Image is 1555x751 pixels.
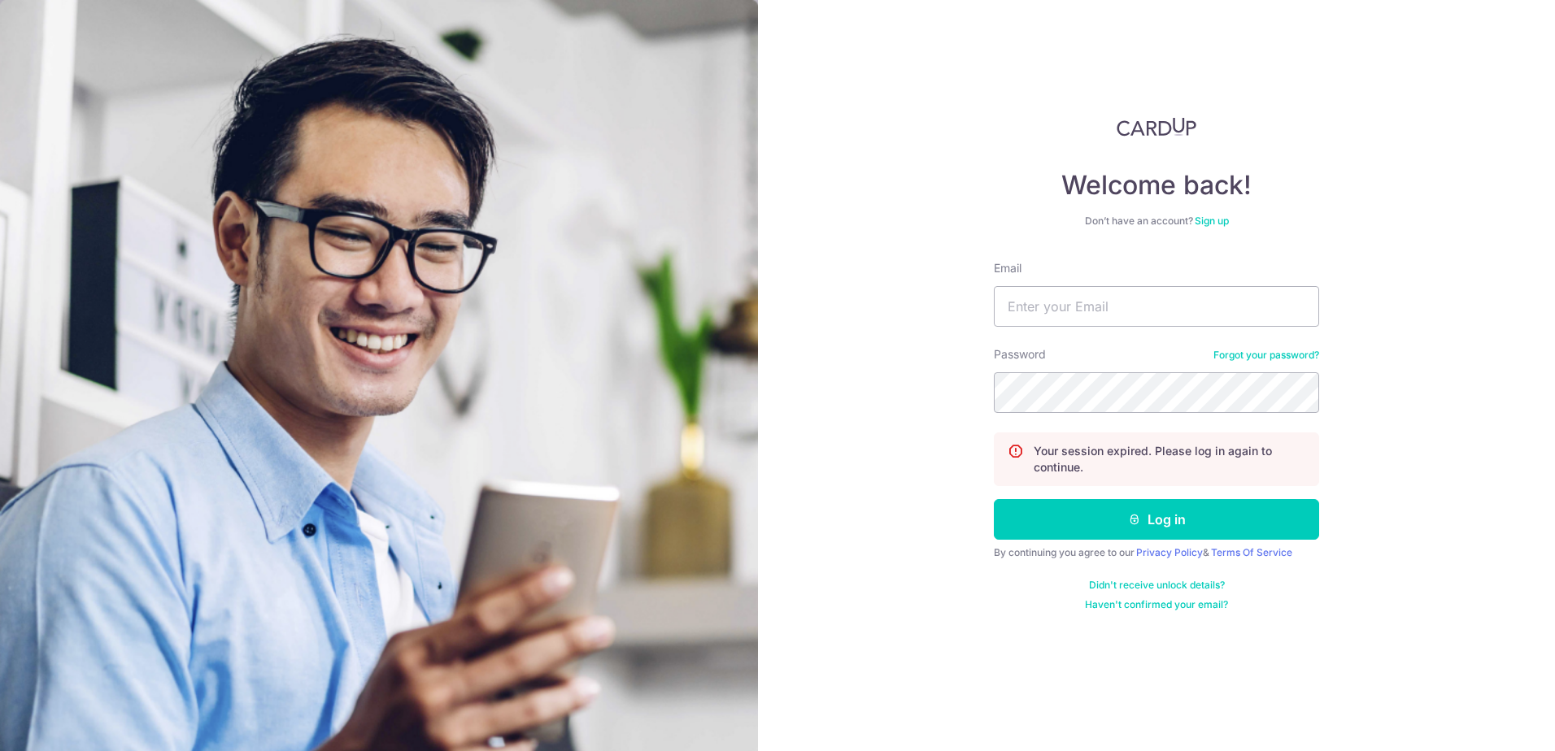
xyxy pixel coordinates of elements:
label: Email [994,260,1021,276]
a: Haven't confirmed your email? [1085,598,1228,611]
a: Privacy Policy [1136,546,1203,558]
div: By continuing you agree to our & [994,546,1319,559]
a: Forgot your password? [1213,349,1319,362]
label: Password [994,346,1046,362]
img: CardUp Logo [1117,117,1196,137]
h4: Welcome back! [994,169,1319,202]
a: Didn't receive unlock details? [1089,579,1225,592]
input: Enter your Email [994,286,1319,327]
div: Don’t have an account? [994,215,1319,228]
a: Terms Of Service [1211,546,1292,558]
a: Sign up [1195,215,1229,227]
p: Your session expired. Please log in again to continue. [1034,443,1305,475]
button: Log in [994,499,1319,540]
